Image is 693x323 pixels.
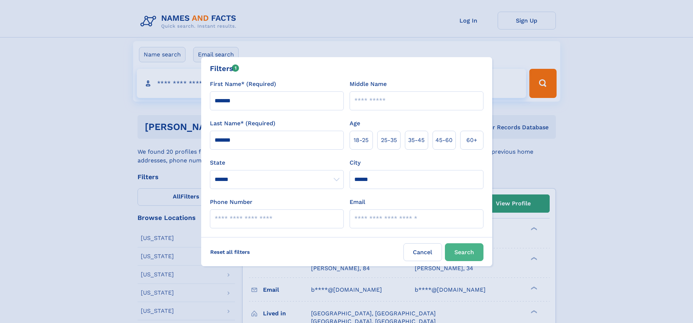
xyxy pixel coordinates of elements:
span: 60+ [466,136,477,145]
label: State [210,158,344,167]
label: Middle Name [350,80,387,88]
button: Search [445,243,483,261]
div: Filters [210,63,239,74]
span: 18‑25 [354,136,369,145]
label: Reset all filters [206,243,255,261]
span: 45‑60 [435,136,453,145]
label: Last Name* (Required) [210,119,275,128]
label: First Name* (Required) [210,80,276,88]
label: Cancel [403,243,442,261]
label: Age [350,119,360,128]
span: 25‑35 [381,136,397,145]
span: 35‑45 [408,136,425,145]
label: City [350,158,361,167]
label: Phone Number [210,198,252,206]
label: Email [350,198,365,206]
